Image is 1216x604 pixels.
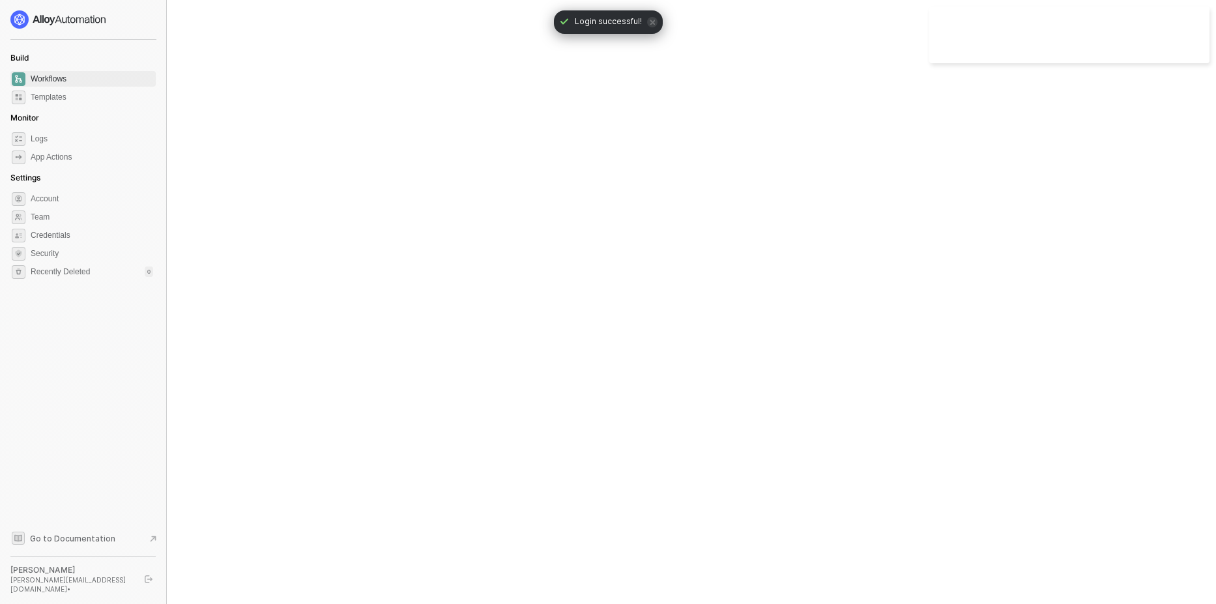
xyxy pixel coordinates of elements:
a: Knowledge Base [10,530,156,546]
span: settings [12,265,25,279]
span: logout [145,575,152,583]
span: icon-check [559,16,570,27]
div: [PERSON_NAME][EMAIL_ADDRESS][DOMAIN_NAME] • [10,575,133,594]
span: Credentials [31,227,153,243]
div: 0 [145,266,153,277]
span: Account [31,191,153,207]
a: logo [10,10,156,29]
span: Build [10,53,29,63]
span: icon-close [647,17,658,27]
span: Workflows [31,71,153,87]
span: Settings [10,173,40,182]
span: Monitor [10,113,39,122]
span: documentation [12,532,25,545]
img: logo [10,10,107,29]
span: document-arrow [147,532,160,545]
span: Security [31,246,153,261]
span: Go to Documentation [30,533,115,544]
span: Team [31,209,153,225]
span: Logs [31,131,153,147]
span: icon-logs [12,132,25,146]
span: dashboard [12,72,25,86]
span: icon-app-actions [12,151,25,164]
div: App Actions [31,152,72,163]
span: credentials [12,229,25,242]
span: settings [12,192,25,206]
span: Recently Deleted [31,266,90,278]
span: Login successful! [575,16,642,29]
span: Templates [31,89,153,105]
div: [PERSON_NAME] [10,565,133,575]
span: marketplace [12,91,25,104]
span: team [12,210,25,224]
span: security [12,247,25,261]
